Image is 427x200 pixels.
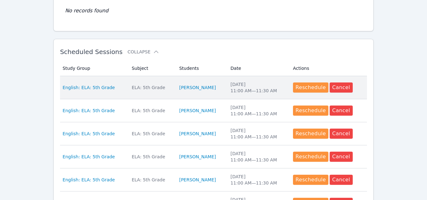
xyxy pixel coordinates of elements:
tr: English: ELA: 5th GradeELA: 5th Grade[PERSON_NAME][DATE]11:00 AM—11:30 AMRescheduleCancel [60,145,367,168]
a: [PERSON_NAME] [179,130,216,137]
a: [PERSON_NAME] [179,177,216,183]
div: [DATE] 11:00 AM — 11:30 AM [230,173,285,186]
a: [PERSON_NAME] [179,84,216,91]
a: English: ELA: 5th Grade [63,177,115,183]
button: Cancel [330,152,353,162]
th: Students [175,61,227,76]
div: ELA: 5th Grade [132,107,172,114]
button: Cancel [330,175,353,185]
button: Reschedule [293,175,328,185]
th: Actions [289,61,367,76]
a: English: ELA: 5th Grade [63,154,115,160]
th: Subject [128,61,175,76]
tr: English: ELA: 5th GradeELA: 5th Grade[PERSON_NAME][DATE]11:00 AM—11:30 AMRescheduleCancel [60,76,367,99]
tr: English: ELA: 5th GradeELA: 5th Grade[PERSON_NAME][DATE]11:00 AM—11:30 AMRescheduleCancel [60,122,367,145]
button: Reschedule [293,152,328,162]
div: ELA: 5th Grade [132,177,172,183]
th: Study Group [60,61,128,76]
button: Cancel [330,82,353,93]
button: Reschedule [293,82,328,93]
div: ELA: 5th Grade [132,84,172,91]
tr: English: ELA: 5th GradeELA: 5th Grade[PERSON_NAME][DATE]11:00 AM—11:30 AMRescheduleCancel [60,99,367,122]
button: Cancel [330,106,353,116]
a: [PERSON_NAME] [179,154,216,160]
th: Date [227,61,289,76]
div: ELA: 5th Grade [132,154,172,160]
tr: English: ELA: 5th GradeELA: 5th Grade[PERSON_NAME][DATE]11:00 AM—11:30 AMRescheduleCancel [60,168,367,191]
a: English: ELA: 5th Grade [63,130,115,137]
div: [DATE] 11:00 AM — 11:30 AM [230,127,285,140]
a: English: ELA: 5th Grade [63,84,115,91]
span: Scheduled Sessions [60,48,123,56]
button: Collapse [128,49,159,55]
div: ELA: 5th Grade [132,130,172,137]
div: [DATE] 11:00 AM — 11:30 AM [230,81,285,94]
button: Cancel [330,129,353,139]
a: English: ELA: 5th Grade [63,107,115,114]
div: [DATE] 11:00 AM — 11:30 AM [230,104,285,117]
button: Reschedule [293,106,328,116]
button: Reschedule [293,129,328,139]
div: [DATE] 11:00 AM — 11:30 AM [230,150,285,163]
a: [PERSON_NAME] [179,107,216,114]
